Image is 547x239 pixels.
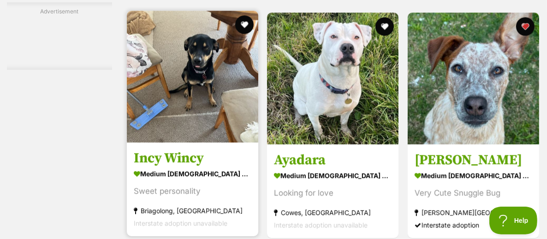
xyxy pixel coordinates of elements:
strong: medium [DEMOGRAPHIC_DATA] Dog [134,167,251,180]
iframe: Help Scout Beacon - Open [489,207,538,234]
a: Incy Wincy medium [DEMOGRAPHIC_DATA] Dog Sweet personality Briagolong, [GEOGRAPHIC_DATA] Intersta... [127,142,258,236]
button: favourite [235,15,254,34]
strong: Cowes, [GEOGRAPHIC_DATA] [274,206,392,219]
h3: Incy Wincy [134,149,251,167]
button: favourite [376,17,394,36]
span: Interstate adoption unavailable [274,221,368,229]
div: Sweet personality [134,185,251,197]
img: Ayadara - Staffordshire Bull Terrier x American Bulldog [267,12,398,144]
strong: Briagolong, [GEOGRAPHIC_DATA] [134,204,251,217]
span: Interstate adoption unavailable [134,219,227,227]
a: [PERSON_NAME] medium [DEMOGRAPHIC_DATA] Dog Very Cute Snuggle Bug [PERSON_NAME][GEOGRAPHIC_DATA] ... [408,144,539,238]
button: favourite [516,17,535,36]
div: Advertisement [7,2,112,70]
a: Ayadara medium [DEMOGRAPHIC_DATA] Dog Looking for love Cowes, [GEOGRAPHIC_DATA] Interstate adopti... [267,144,398,238]
div: Interstate adoption [415,219,532,231]
div: Looking for love [274,187,392,199]
img: Incy Wincy - Australian Kelpie Dog [127,11,258,142]
strong: [PERSON_NAME][GEOGRAPHIC_DATA] [415,206,532,219]
h3: [PERSON_NAME] [415,151,532,169]
h3: Ayadara [274,151,392,169]
strong: medium [DEMOGRAPHIC_DATA] Dog [274,169,392,182]
div: Very Cute Snuggle Bug [415,187,532,199]
strong: medium [DEMOGRAPHIC_DATA] Dog [415,169,532,182]
img: Mason - Australian Cattle Dog [408,12,539,144]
